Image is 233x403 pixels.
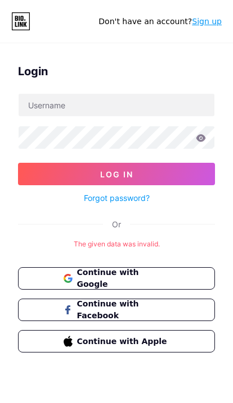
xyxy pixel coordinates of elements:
span: Continue with Apple [77,336,170,347]
span: Continue with Facebook [77,298,170,322]
button: Log In [18,163,215,185]
a: Sign up [192,17,222,26]
input: Username [19,94,214,116]
button: Continue with Google [18,267,215,290]
div: Don't have an account? [98,16,222,28]
div: The given data was invalid. [18,239,215,249]
span: Continue with Google [77,267,170,290]
div: Login [18,63,215,80]
a: Forgot password? [84,192,150,204]
span: Log In [100,170,133,179]
div: Or [112,218,121,230]
button: Continue with Facebook [18,299,215,321]
button: Continue with Apple [18,330,215,352]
